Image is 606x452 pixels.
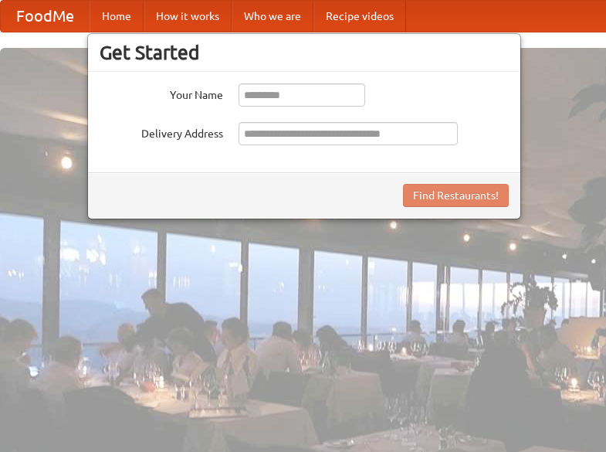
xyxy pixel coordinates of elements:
[100,83,223,103] label: Your Name
[100,122,223,141] label: Delivery Address
[100,41,509,64] h3: Get Started
[313,1,406,32] a: Recipe videos
[403,184,509,207] button: Find Restaurants!
[90,1,144,32] a: Home
[232,1,313,32] a: Who we are
[1,1,90,32] a: FoodMe
[144,1,232,32] a: How it works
